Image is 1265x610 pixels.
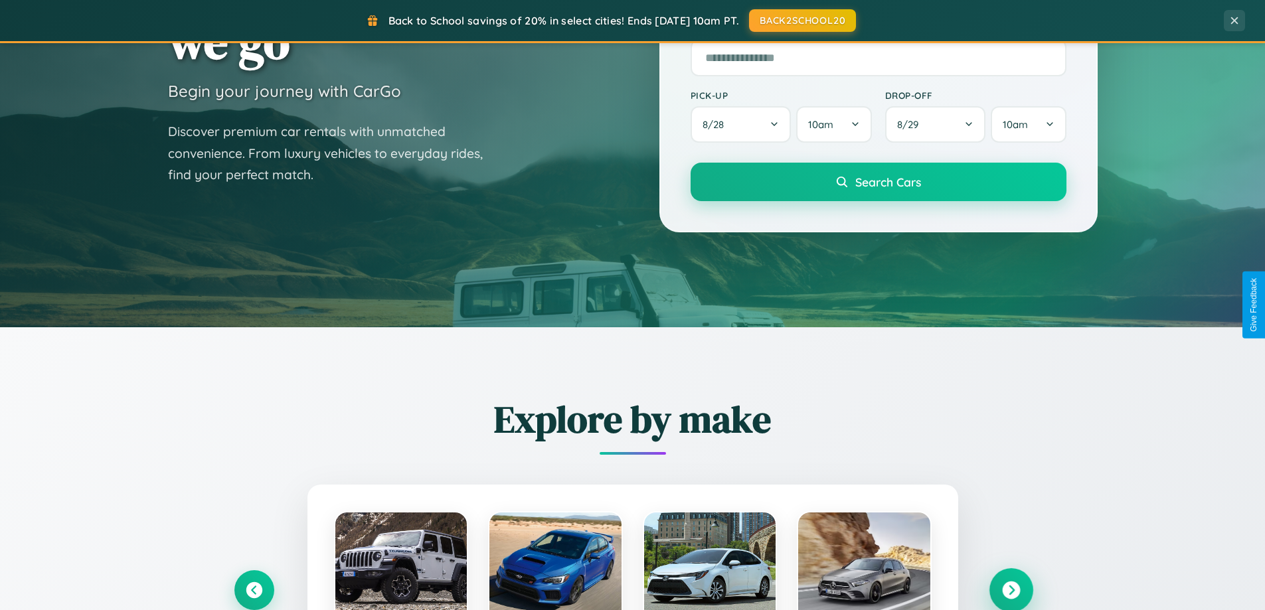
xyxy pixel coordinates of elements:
[749,9,856,32] button: BACK2SCHOOL20
[168,121,500,186] p: Discover premium car rentals with unmatched convenience. From luxury vehicles to everyday rides, ...
[691,163,1066,201] button: Search Cars
[885,106,986,143] button: 8/29
[855,175,921,189] span: Search Cars
[1003,118,1028,131] span: 10am
[885,90,1066,101] label: Drop-off
[897,118,925,131] span: 8 / 29
[691,90,872,101] label: Pick-up
[703,118,730,131] span: 8 / 28
[796,106,871,143] button: 10am
[691,106,792,143] button: 8/28
[1249,278,1258,332] div: Give Feedback
[388,14,739,27] span: Back to School savings of 20% in select cities! Ends [DATE] 10am PT.
[234,394,1031,445] h2: Explore by make
[168,81,401,101] h3: Begin your journey with CarGo
[808,118,833,131] span: 10am
[991,106,1066,143] button: 10am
